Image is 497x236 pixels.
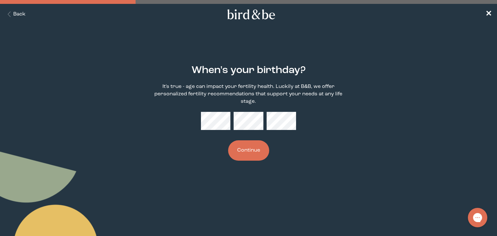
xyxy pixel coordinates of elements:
a: ✕ [485,9,492,20]
button: Continue [228,140,269,161]
iframe: Gorgias live chat messenger [465,206,491,230]
button: Back Button [5,11,26,18]
p: It's true - age can impact your fertility health. Luckily at B&B, we offer personalized fertility... [153,83,344,105]
h2: When's your birthday? [192,63,306,78]
span: ✕ [485,10,492,18]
